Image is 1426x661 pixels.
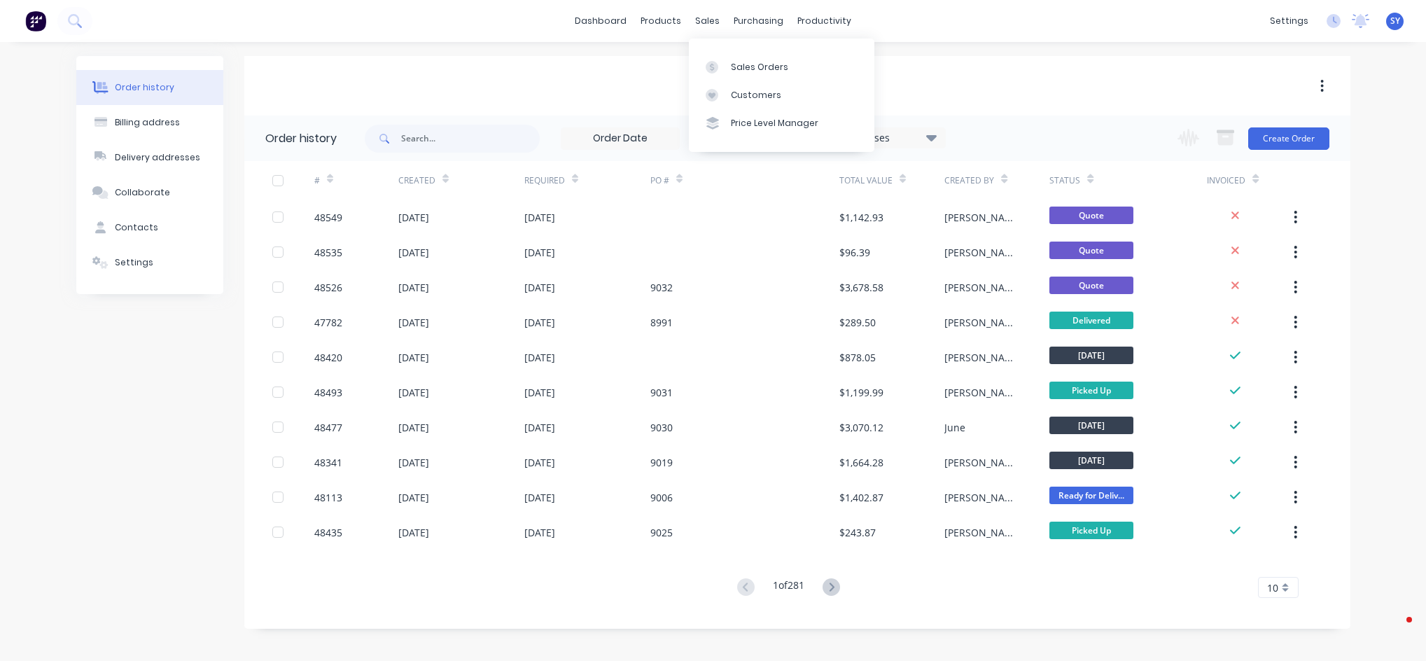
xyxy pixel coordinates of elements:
input: Order Date [561,128,679,149]
div: [DATE] [524,210,555,225]
div: 9032 [650,280,673,295]
div: [PERSON_NAME] [944,490,1021,505]
div: 48113 [314,490,342,505]
div: PO # [650,174,669,187]
div: 48420 [314,350,342,365]
span: [DATE] [1049,452,1133,469]
div: [DATE] [524,385,555,400]
div: [PERSON_NAME] [944,525,1021,540]
div: Status [1049,174,1080,187]
div: Created [398,174,435,187]
div: Created [398,161,524,200]
div: Contacts [115,221,158,234]
div: 8991 [650,315,673,330]
button: Billing address [76,105,223,140]
button: Create Order [1248,127,1329,150]
div: 9019 [650,455,673,470]
div: Billing address [115,116,180,129]
span: Picked Up [1049,382,1133,399]
div: [DATE] [398,245,429,260]
button: Delivery addresses [76,140,223,175]
div: 48535 [314,245,342,260]
div: [DATE] [398,490,429,505]
div: [DATE] [524,280,555,295]
div: Order history [115,81,174,94]
div: 48549 [314,210,342,225]
div: [PERSON_NAME] [944,385,1021,400]
a: dashboard [568,11,634,32]
div: $878.05 [839,350,876,365]
div: # [314,174,320,187]
span: Picked Up [1049,522,1133,539]
button: Contacts [76,210,223,245]
div: [DATE] [524,315,555,330]
span: Quote [1049,207,1133,224]
span: Delivered [1049,312,1133,329]
div: [DATE] [524,420,555,435]
div: 48526 [314,280,342,295]
div: $1,664.28 [839,455,883,470]
div: 47782 [314,315,342,330]
button: Settings [76,245,223,280]
div: products [634,11,688,32]
div: $1,142.93 [839,210,883,225]
a: Sales Orders [689,53,874,81]
div: [PERSON_NAME] [944,455,1021,470]
div: Invoiced [1207,161,1291,200]
div: PO # [650,161,839,200]
div: 48341 [314,455,342,470]
div: $289.50 [839,315,876,330]
a: Price Level Manager [689,109,874,137]
div: purchasing [727,11,790,32]
div: $243.87 [839,525,876,540]
div: [DATE] [398,315,429,330]
div: Sales Orders [731,61,788,74]
div: Total Value [839,161,944,200]
button: Order history [76,70,223,105]
div: Invoiced [1207,174,1245,187]
div: 9025 [650,525,673,540]
div: sales [688,11,727,32]
span: [DATE] [1049,347,1133,364]
div: Total Value [839,174,893,187]
div: [PERSON_NAME] [944,350,1021,365]
div: $3,678.58 [839,280,883,295]
div: 48477 [314,420,342,435]
div: [DATE] [524,490,555,505]
div: settings [1263,11,1315,32]
div: [DATE] [524,525,555,540]
div: $1,402.87 [839,490,883,505]
span: [DATE] [1049,417,1133,434]
div: [DATE] [524,350,555,365]
div: $96.39 [839,245,870,260]
div: [PERSON_NAME] [944,280,1021,295]
div: [DATE] [398,385,429,400]
div: [PERSON_NAME] [944,210,1021,225]
span: Quote [1049,242,1133,259]
div: 1 of 281 [773,578,804,598]
div: [DATE] [398,350,429,365]
div: 48493 [314,385,342,400]
span: Quote [1049,277,1133,294]
div: # [314,161,398,200]
div: $1,199.99 [839,385,883,400]
div: Order history [265,130,337,147]
div: [PERSON_NAME] [944,315,1021,330]
img: Factory [25,11,46,32]
div: [DATE] [398,280,429,295]
div: Price Level Manager [731,117,818,130]
div: 9031 [650,385,673,400]
div: 48435 [314,525,342,540]
div: [PERSON_NAME] [944,245,1021,260]
div: Customers [731,89,781,102]
div: [DATE] [398,525,429,540]
div: Collaborate [115,186,170,199]
div: Status [1049,161,1207,200]
div: Created By [944,174,994,187]
div: Created By [944,161,1049,200]
div: [DATE] [398,420,429,435]
div: [DATE] [398,455,429,470]
div: [DATE] [398,210,429,225]
input: Search... [401,125,540,153]
iframe: Intercom live chat [1378,613,1412,647]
